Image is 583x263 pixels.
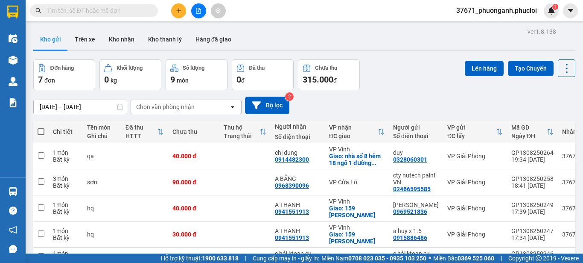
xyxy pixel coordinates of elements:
button: Chưa thu315.000đ [298,59,360,90]
span: ... [371,160,376,166]
span: Hỗ trợ kỹ thuật: [161,254,239,263]
button: Hàng đã giao [189,29,238,50]
div: Bất kỳ [53,208,79,215]
span: aim [215,8,221,14]
div: 0968390096 [275,182,309,189]
div: Giao: 159 Hà Huy Tập [329,205,385,219]
div: Chưa thu [315,65,337,71]
div: Người gửi [393,124,439,131]
div: VP Giải Phóng [447,231,503,238]
span: question-circle [9,207,17,215]
div: VP Giải Phóng [447,254,503,260]
div: 40.000 đ [172,205,215,212]
button: Kho gửi [33,29,68,50]
button: Kho nhận [102,29,141,50]
div: GP1308250246 [511,250,554,257]
strong: 0708 023 035 - 0935 103 250 [348,255,426,262]
div: GP1308250247 [511,228,554,234]
div: 0969521836 [393,208,427,215]
div: qa [87,153,117,160]
div: Giao: 159 Hà Huy Tập [329,231,385,245]
div: A BẰNG [275,175,321,182]
th: Toggle SortBy [121,121,168,143]
div: VP Vinh [329,198,385,205]
span: 0 [236,74,241,85]
div: 1 món [53,250,79,257]
strong: 1900 633 818 [202,255,239,262]
img: warehouse-icon [9,34,17,43]
div: 0941551913 [275,208,309,215]
button: Đơn hàng7đơn [33,59,95,90]
button: Lên hàng [465,61,504,76]
span: ⚪️ [429,257,431,260]
div: Đã thu [249,65,265,71]
input: Tìm tên, số ĐT hoặc mã đơn [47,6,148,15]
button: Đã thu0đ [232,59,294,90]
img: logo-vxr [7,6,18,18]
div: Số điện thoại [393,133,439,139]
div: 0328060301 [393,156,427,163]
input: Select a date range. [34,100,127,114]
div: VP Cửa Lò [329,179,385,186]
div: c hải ktoan cu [275,250,321,257]
div: 90.000 đ [172,179,215,186]
div: GP1308250249 [511,201,554,208]
span: caret-down [567,7,574,15]
span: món [177,77,189,84]
sup: 1 [552,4,558,10]
div: Đơn hàng [50,65,74,71]
span: đơn [44,77,55,84]
div: A THANH [275,228,321,234]
span: 7 [38,74,43,85]
div: Số lượng [183,65,204,71]
div: VP Giải Phóng [447,153,503,160]
div: Mã GD [511,124,547,131]
div: duy [393,149,439,156]
div: 3 món [53,175,79,182]
img: warehouse-icon [9,56,17,65]
span: 0 [104,74,109,85]
div: thanh chung [393,201,439,208]
div: hq [87,205,117,212]
button: aim [211,3,226,18]
div: ĐC lấy [447,133,496,139]
span: kg [111,77,117,84]
div: GP1308250264 [511,149,554,156]
span: 315.000 [303,74,333,85]
div: Số điện thoại [275,133,321,140]
button: Khối lượng0kg [99,59,161,90]
th: Toggle SortBy [219,121,271,143]
div: Ngày ĐH [511,133,547,139]
span: search [35,8,41,14]
span: | [501,254,502,263]
img: warehouse-icon [9,187,17,196]
div: 1 món [53,149,79,156]
div: Người nhận [275,123,321,130]
div: cty nutech paint VN [393,172,439,186]
th: Toggle SortBy [507,121,558,143]
div: c hải ktoan cu [393,250,439,257]
div: 02466595585 [393,186,431,192]
span: message [9,245,17,253]
div: sơn [87,179,117,186]
div: Bất kỳ [53,234,79,241]
div: Ghi chú [87,133,117,139]
div: 40.000 đ [172,153,215,160]
div: VP Vinh [329,224,385,231]
div: 18:41 [DATE] [511,182,554,189]
div: Thu hộ [224,124,259,131]
div: hq [87,254,117,260]
span: notification [9,226,17,234]
span: 37671_phuonganh.phucloi [449,5,544,16]
div: VP gửi [447,124,496,131]
div: Chi tiết [53,128,79,135]
img: solution-icon [9,98,17,107]
button: plus [171,3,186,18]
span: đ [241,77,245,84]
sup: 2 [285,92,294,101]
div: a huy x 1.5 [393,228,439,234]
div: chị dung [275,149,321,156]
img: icon-new-feature [548,7,555,15]
span: copyright [536,255,542,261]
div: Giao: nhà số 8 hẻm 18 ngõ 1 đường trần nguyên hãn [329,153,385,166]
